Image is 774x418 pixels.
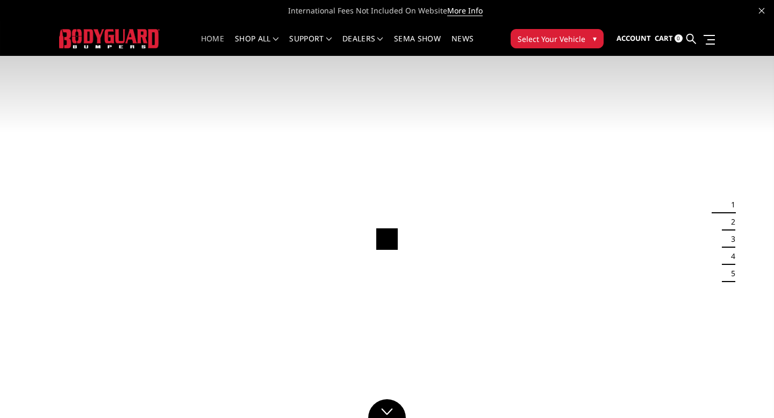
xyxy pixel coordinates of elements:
[617,24,651,53] a: Account
[394,35,441,56] a: SEMA Show
[447,5,483,16] a: More Info
[201,35,224,56] a: Home
[725,230,735,248] button: 3 of 5
[725,213,735,230] button: 2 of 5
[725,248,735,265] button: 4 of 5
[725,265,735,282] button: 5 of 5
[655,24,683,53] a: Cart 0
[368,399,406,418] a: Click to Down
[511,29,604,48] button: Select Your Vehicle
[235,35,278,56] a: shop all
[342,35,383,56] a: Dealers
[675,34,683,42] span: 0
[289,35,332,56] a: Support
[655,33,673,43] span: Cart
[451,35,474,56] a: News
[617,33,651,43] span: Account
[59,29,160,49] img: BODYGUARD BUMPERS
[593,33,597,44] span: ▾
[518,33,585,45] span: Select Your Vehicle
[725,196,735,213] button: 1 of 5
